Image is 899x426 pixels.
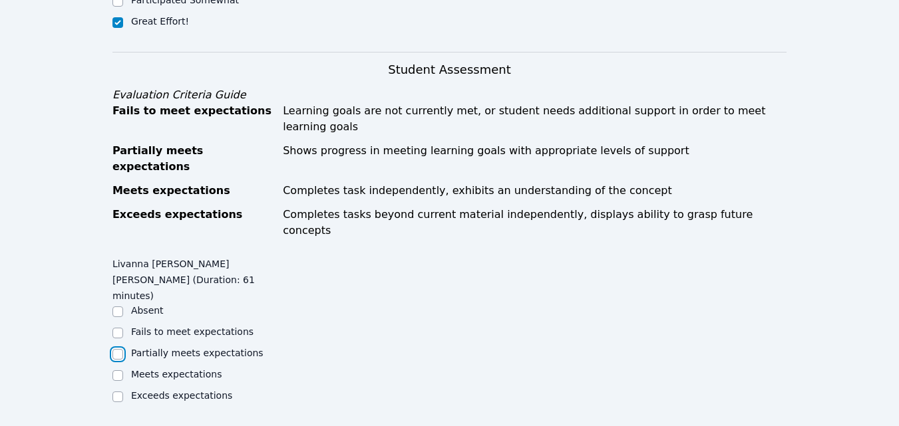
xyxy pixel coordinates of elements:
label: Fails to meet expectations [131,326,254,337]
div: Meets expectations [112,183,275,199]
legend: Livanna [PERSON_NAME] [PERSON_NAME] (Duration: 61 minutes) [112,252,281,304]
label: Great Effort! [131,16,189,27]
label: Meets expectations [131,369,222,379]
label: Absent [131,305,164,316]
div: Learning goals are not currently met, or student needs additional support in order to meet learni... [283,103,787,135]
div: Evaluation Criteria Guide [112,87,787,103]
h3: Student Assessment [112,60,787,79]
label: Exceeds expectations [131,390,232,401]
div: Completes task independently, exhibits an understanding of the concept [283,183,787,199]
div: Completes tasks beyond current material independently, displays ability to grasp future concepts [283,207,787,239]
div: Partially meets expectations [112,143,275,175]
div: Fails to meet expectations [112,103,275,135]
label: Partially meets expectations [131,348,264,358]
div: Exceeds expectations [112,207,275,239]
div: Shows progress in meeting learning goals with appropriate levels of support [283,143,787,175]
